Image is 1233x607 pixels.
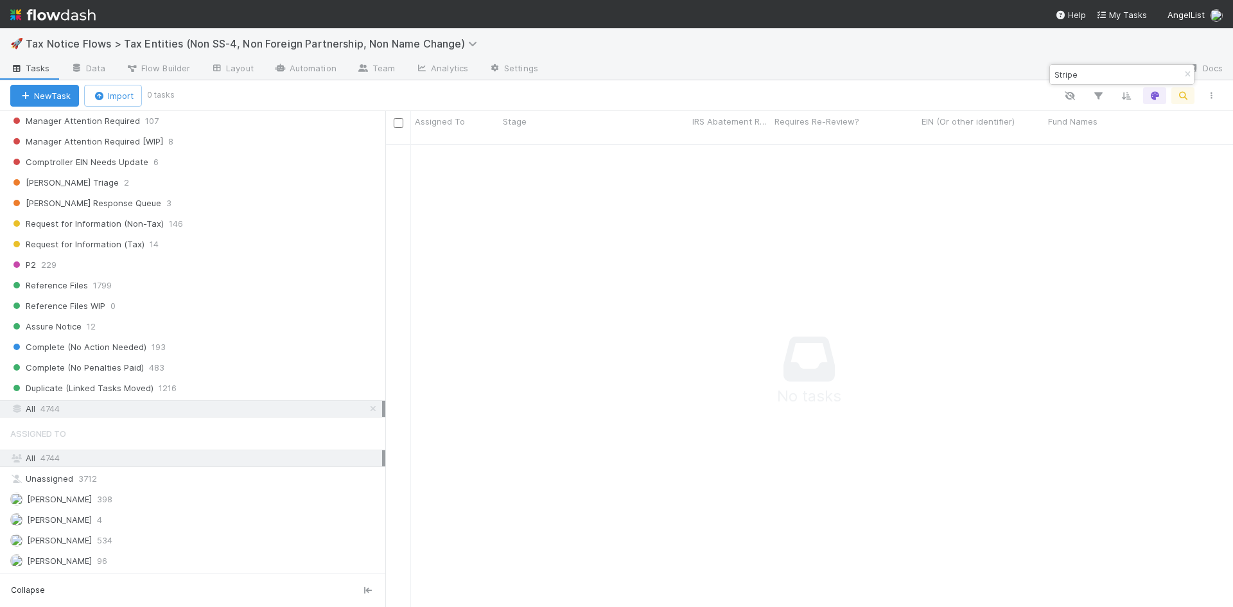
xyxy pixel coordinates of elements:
[97,532,112,549] span: 534
[27,556,92,566] span: [PERSON_NAME]
[10,450,382,466] div: All
[415,115,465,128] span: Assigned To
[405,59,478,80] a: Analytics
[10,319,82,335] span: Assure Notice
[10,339,146,355] span: Complete (No Action Needed)
[26,37,484,50] span: Tax Notice Flows > Tax Entities (Non SS-4, Non Foreign Partnership, Non Name Change)
[10,236,144,252] span: Request for Information (Tax)
[27,494,92,504] span: [PERSON_NAME]
[774,115,859,128] span: Requires Re-Review?
[147,89,175,101] small: 0 tasks
[166,195,171,211] span: 3
[11,585,45,596] span: Collapse
[1167,10,1205,20] span: AngelList
[1055,8,1086,21] div: Help
[1210,9,1223,22] img: avatar_e41e7ae5-e7d9-4d8d-9f56-31b0d7a2f4fd.png
[126,62,190,75] span: Flow Builder
[150,236,159,252] span: 14
[145,113,159,129] span: 107
[10,421,66,446] span: Assigned To
[10,493,23,506] img: avatar_2c958fe4-7690-4b4d-a881-c5dfc7d29e13.png
[110,298,116,314] span: 0
[347,59,405,80] a: Team
[10,38,23,49] span: 🚀
[27,515,92,525] span: [PERSON_NAME]
[478,59,548,80] a: Settings
[10,534,23,547] img: avatar_cc3a00d7-dd5c-4a2f-8d58-dd6545b20c0d.png
[394,118,403,128] input: Toggle All Rows Selected
[503,115,527,128] span: Stage
[10,401,382,417] div: All
[97,491,112,507] span: 398
[97,512,102,528] span: 4
[10,195,161,211] span: [PERSON_NAME] Response Queue
[10,62,50,75] span: Tasks
[10,277,88,294] span: Reference Files
[10,554,23,567] img: avatar_7d83f73c-397d-4044-baf2-bb2da42e298f.png
[97,553,107,569] span: 96
[1177,59,1233,80] a: Docs
[27,535,92,545] span: [PERSON_NAME]
[1096,10,1147,20] span: My Tasks
[10,257,36,273] span: P2
[41,257,57,273] span: 229
[922,115,1015,128] span: EIN (Or other identifier)
[40,401,60,417] span: 4744
[10,175,119,191] span: [PERSON_NAME] Triage
[40,453,60,463] span: 4744
[10,471,382,487] div: Unassigned
[200,59,264,80] a: Layout
[10,298,105,314] span: Reference Files WIP
[10,113,140,129] span: Manager Attention Required
[10,380,153,396] span: Duplicate (Linked Tasks Moved)
[60,59,116,80] a: Data
[152,339,166,355] span: 193
[10,154,148,170] span: Comptroller EIN Needs Update
[159,380,177,396] span: 1216
[93,277,112,294] span: 1799
[10,4,96,26] img: logo-inverted-e16ddd16eac7371096b0.svg
[153,154,159,170] span: 6
[169,216,183,232] span: 146
[10,360,144,376] span: Complete (No Penalties Paid)
[10,134,163,150] span: Manager Attention Required [WIP]
[10,216,164,232] span: Request for Information (Non-Tax)
[149,360,164,376] span: 483
[78,471,97,487] span: 3712
[168,134,173,150] span: 8
[10,513,23,526] img: avatar_e41e7ae5-e7d9-4d8d-9f56-31b0d7a2f4fd.png
[124,175,129,191] span: 2
[10,85,79,107] button: NewTask
[264,59,347,80] a: Automation
[1052,67,1180,82] input: Search...
[692,115,767,128] span: IRS Abatement Requested & Pending
[84,85,142,107] button: Import
[87,319,96,335] span: 12
[1048,115,1097,128] span: Fund Names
